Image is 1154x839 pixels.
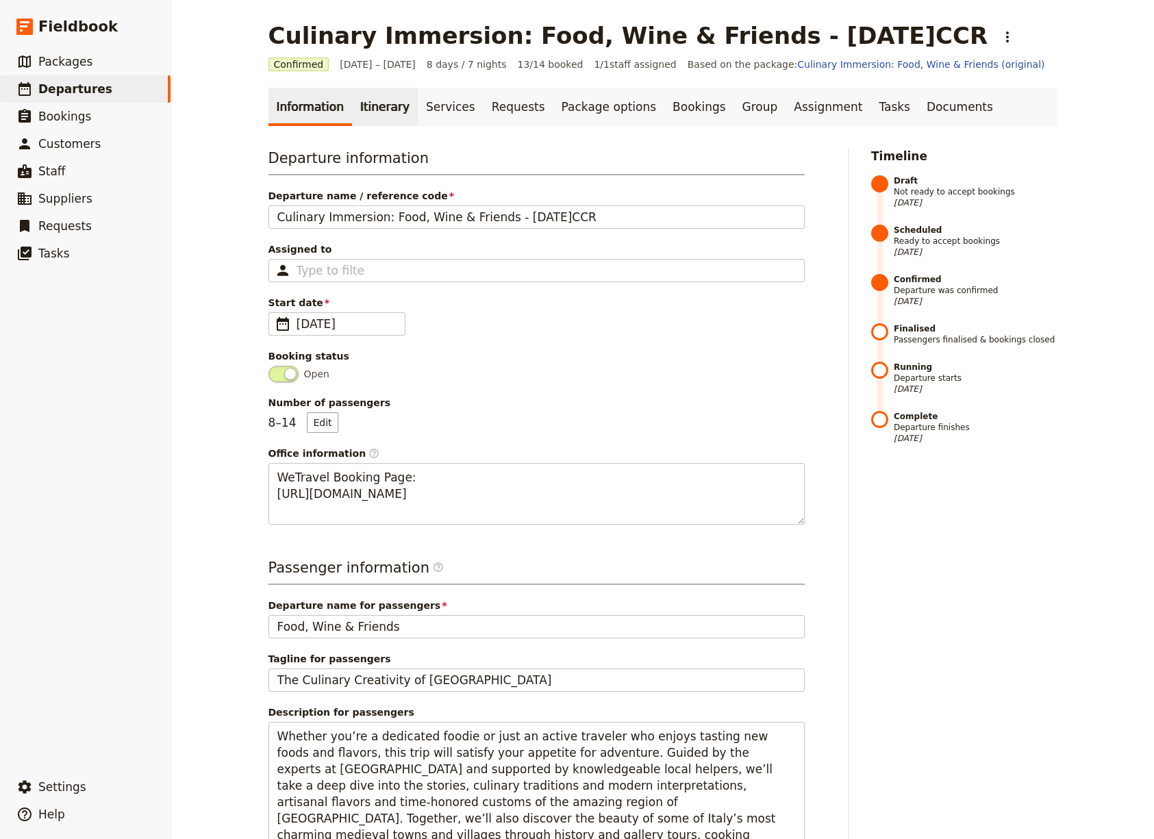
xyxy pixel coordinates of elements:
span: Help [38,807,65,821]
h2: Timeline [871,148,1057,164]
span: Open [304,367,329,381]
h3: Passenger information [268,558,805,585]
span: Office information [268,447,805,460]
a: Assignment [786,88,870,126]
span: Departure was confirmed [894,274,1057,307]
span: 13/14 booked [517,58,583,71]
a: Services [418,88,484,126]
a: Package options [553,88,664,126]
span: Packages [38,55,92,68]
input: Departure name for passengers [268,615,805,638]
button: Actions [996,25,1019,49]
span: Customers [38,137,101,151]
a: Culinary Immersion: Food, Wine & Friends (original) [797,59,1044,70]
input: Assigned to [297,262,365,279]
a: Documents [918,88,1001,126]
a: Bookings [664,88,733,126]
span: Requests [38,219,92,233]
span: [DATE] [297,316,397,332]
h1: Culinary Immersion: Food, Wine & Friends - [DATE]CCR [268,22,988,49]
span: Confirmed [268,58,329,71]
input: Departure name / reference code [268,205,805,229]
h3: Departure information [268,148,805,175]
strong: Draft [894,175,1057,186]
span: Description for passengers [268,705,805,719]
span: [DATE] [894,433,1057,444]
strong: Running [894,362,1057,373]
span: [DATE] [894,296,1057,307]
span: [DATE] [894,247,1057,258]
span: ​ [368,448,379,459]
span: [DATE] [894,197,1057,208]
span: Number of passengers [268,396,805,410]
span: Assigned to [268,242,805,256]
a: Information [268,88,352,126]
a: Tasks [870,88,918,126]
span: Based on the package: [688,58,1045,71]
span: ​ [433,562,444,573]
a: Group [734,88,786,126]
span: Ready to accept bookings [894,225,1057,258]
span: Departures [38,82,112,96]
a: Itinerary [352,88,418,126]
span: Departure starts [894,362,1057,395]
a: Requests [484,88,553,126]
input: Tagline for passengers [268,668,805,692]
span: [DATE] [894,384,1057,395]
span: Fieldbook [38,16,118,37]
span: Bookings [38,110,91,123]
span: Departure name / reference code [268,189,805,203]
span: Settings [38,780,86,794]
strong: Confirmed [894,274,1057,285]
textarea: Office information​ [268,463,805,525]
span: 8 days / 7 nights [427,58,507,71]
strong: Finalised [894,323,1057,334]
span: ​ [433,562,444,578]
strong: Complete [894,411,1057,422]
span: Tagline for passengers [268,652,805,666]
span: ​ [275,316,291,332]
span: Not ready to accept bookings [894,175,1057,208]
strong: Scheduled [894,225,1057,236]
span: 1 / 1 staff assigned [594,58,676,71]
span: Passengers finalised & bookings closed [894,323,1057,345]
span: Suppliers [38,192,92,205]
span: [DATE] – [DATE] [340,58,416,71]
span: Start date [268,296,805,310]
div: Booking status [268,349,805,363]
span: Tasks [38,247,70,260]
button: Number of passengers8–14 [307,412,338,433]
p: 8 – 14 [268,412,338,433]
span: Departure finishes [894,411,1057,444]
span: Departure name for passengers [268,599,805,612]
span: Staff [38,164,66,178]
